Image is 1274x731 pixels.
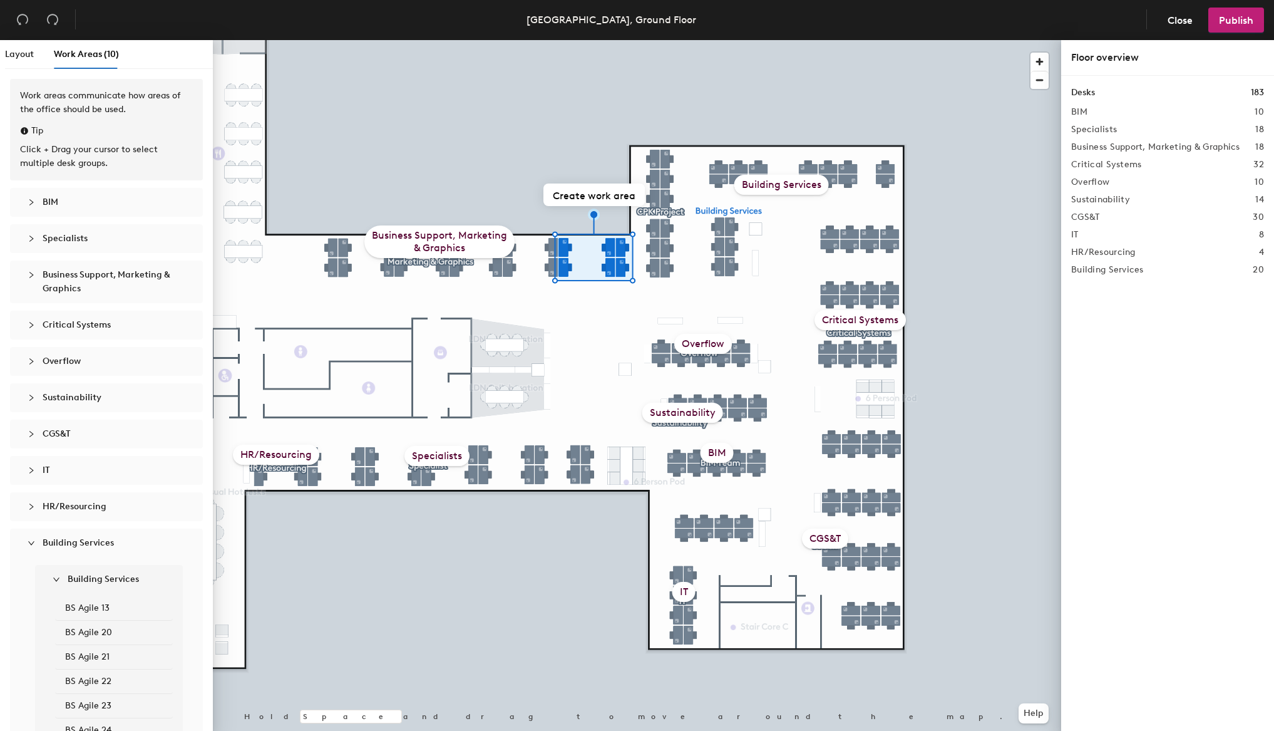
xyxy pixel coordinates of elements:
[43,319,111,330] span: Critical Systems
[734,175,829,195] div: Building Services
[1157,8,1203,33] button: Close
[53,576,60,583] span: expanded
[28,503,35,511] span: collapsed
[20,224,193,253] div: Specialists
[802,529,848,549] div: CGS&T
[1255,142,1264,152] h2: 18
[1168,14,1193,26] span: Close
[65,650,110,664] span: BS Agile 21
[1255,195,1264,205] h2: 14
[814,310,906,330] div: Critical Systems
[1071,177,1109,187] h2: Overflow
[65,626,112,640] span: BS Agile 20
[1071,247,1136,257] h2: HR/Resourcing
[20,261,193,303] div: Business Support, Marketing & Graphics
[674,334,732,354] div: Overflow
[1071,107,1087,117] h2: BIM
[43,269,170,294] span: Business Support, Marketing & Graphics
[233,445,319,465] div: HR/Resourcing
[364,226,515,258] div: Business Support, Marketing & Graphics
[20,347,193,376] div: Overflow
[16,13,29,26] span: undo
[20,311,193,340] div: Critical Systems
[1208,8,1264,33] button: Publish
[1071,212,1099,222] h2: CGS&T
[31,124,43,138] span: Tip
[43,233,88,244] span: Specialists
[20,89,193,117] div: Work areas communicate how areas of the office should be used.
[28,358,35,365] span: collapsed
[1071,125,1117,135] h2: Specialists
[1255,107,1264,117] h2: 10
[28,467,35,474] span: collapsed
[1259,247,1264,257] h2: 4
[65,699,111,713] span: BS Agile 23
[28,271,35,279] span: collapsed
[43,356,81,366] span: Overflow
[43,428,71,439] span: CGS&T
[642,403,723,423] div: Sustainability
[1071,160,1141,170] h2: Critical Systems
[43,537,114,548] span: Building Services
[65,675,111,688] span: BS Agile 22
[404,446,470,466] div: Specialists
[28,430,35,438] span: collapsed
[1071,265,1144,275] h2: Building Services
[1255,177,1264,187] h2: 10
[1253,265,1264,275] h2: 20
[20,420,193,448] div: CGS&T
[1071,50,1264,65] div: Floor overview
[28,321,35,329] span: collapsed
[1259,230,1264,240] h2: 8
[20,188,193,217] div: BIM
[54,49,119,60] span: Work Areas (10)
[28,199,35,206] span: collapsed
[1253,160,1264,170] h2: 32
[43,392,101,403] span: Sustainability
[10,8,35,33] button: Undo (⌘ + Z)
[527,12,696,28] div: [GEOGRAPHIC_DATA], Ground Floor
[28,394,35,402] span: collapsed
[28,539,35,547] span: expanded
[20,492,193,521] div: HR/Resourcing
[1071,86,1095,100] h1: Desks
[1071,195,1130,205] h2: Sustainability
[543,184,645,206] button: Create work area
[68,574,139,584] strong: Building Services
[20,529,193,557] div: Building Services
[672,582,696,602] div: IT
[20,383,193,412] div: Sustainability
[20,143,193,170] div: Click + Drag your cursor to select multiple desk groups.
[1253,212,1264,222] h2: 30
[43,501,106,512] span: HR/Resourcing
[1071,230,1079,240] h2: IT
[43,197,58,207] span: BIM
[5,49,34,60] span: Layout
[45,565,183,594] div: Building Services
[40,8,65,33] button: Redo (⌘ + ⇧ + Z)
[1071,142,1240,152] h2: Business Support, Marketing & Graphics
[1255,125,1264,135] h2: 18
[43,465,50,475] span: IT
[1219,14,1253,26] span: Publish
[65,601,110,615] span: BS Agile 13
[1251,86,1264,100] h1: 183
[28,235,35,242] span: collapsed
[20,456,193,485] div: IT
[701,443,734,463] div: BIM
[1019,703,1049,723] button: Help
